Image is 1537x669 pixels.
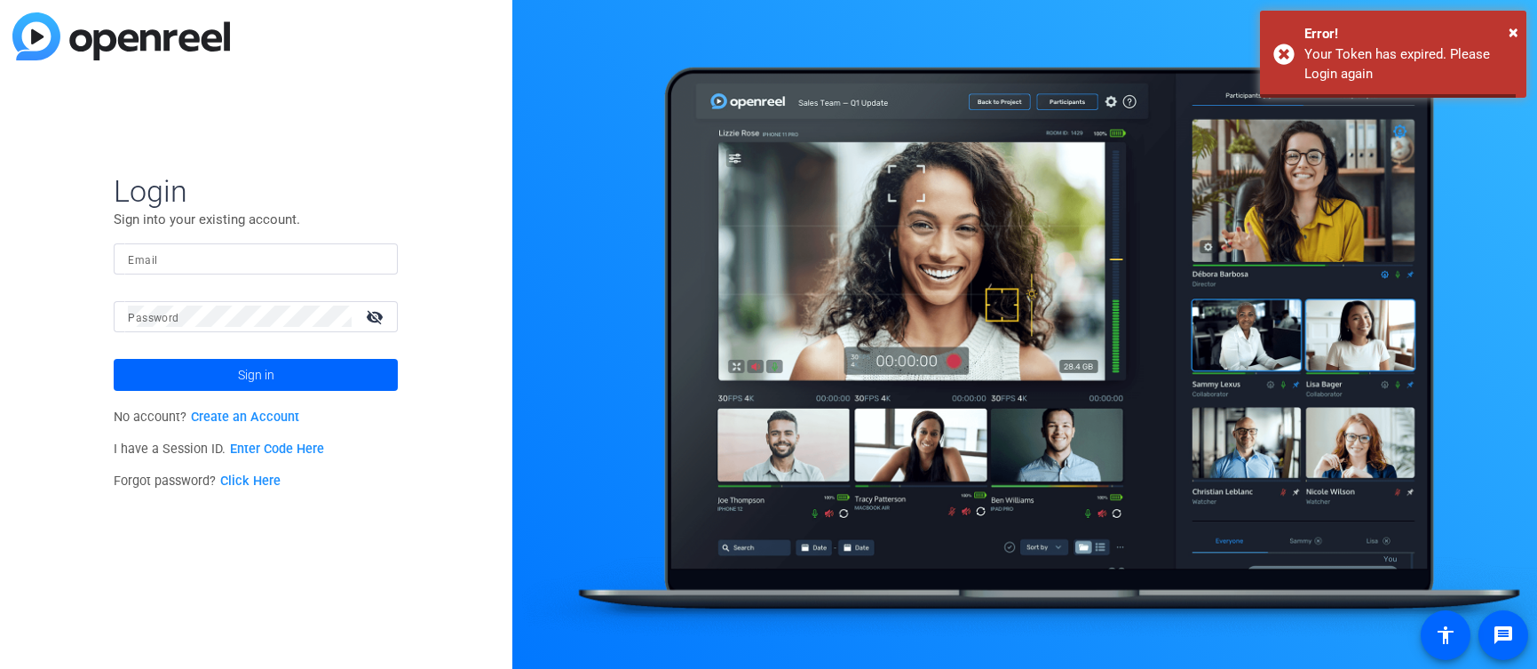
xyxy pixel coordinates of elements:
span: No account? [114,410,299,425]
a: Create an Account [191,410,299,425]
span: Login [114,172,398,210]
span: I have a Session ID. [114,442,324,457]
mat-label: Password [128,312,178,324]
a: Enter Code Here [230,442,324,457]
button: Close [1509,19,1518,45]
span: Forgot password? [114,474,281,489]
div: Error! [1304,24,1513,44]
p: Sign into your existing account. [114,210,398,229]
mat-icon: message [1493,625,1514,646]
button: Sign in [114,359,398,391]
img: blue-gradient.svg [12,12,230,60]
input: Enter Email Address [128,248,384,269]
span: × [1509,21,1518,43]
a: Click Here [220,474,281,489]
mat-icon: visibility_off [355,304,398,330]
mat-icon: accessibility [1435,625,1456,646]
mat-label: Email [128,254,157,267]
span: Sign in [238,353,274,397]
div: Your Token has expired. Please Login again [1304,44,1513,84]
